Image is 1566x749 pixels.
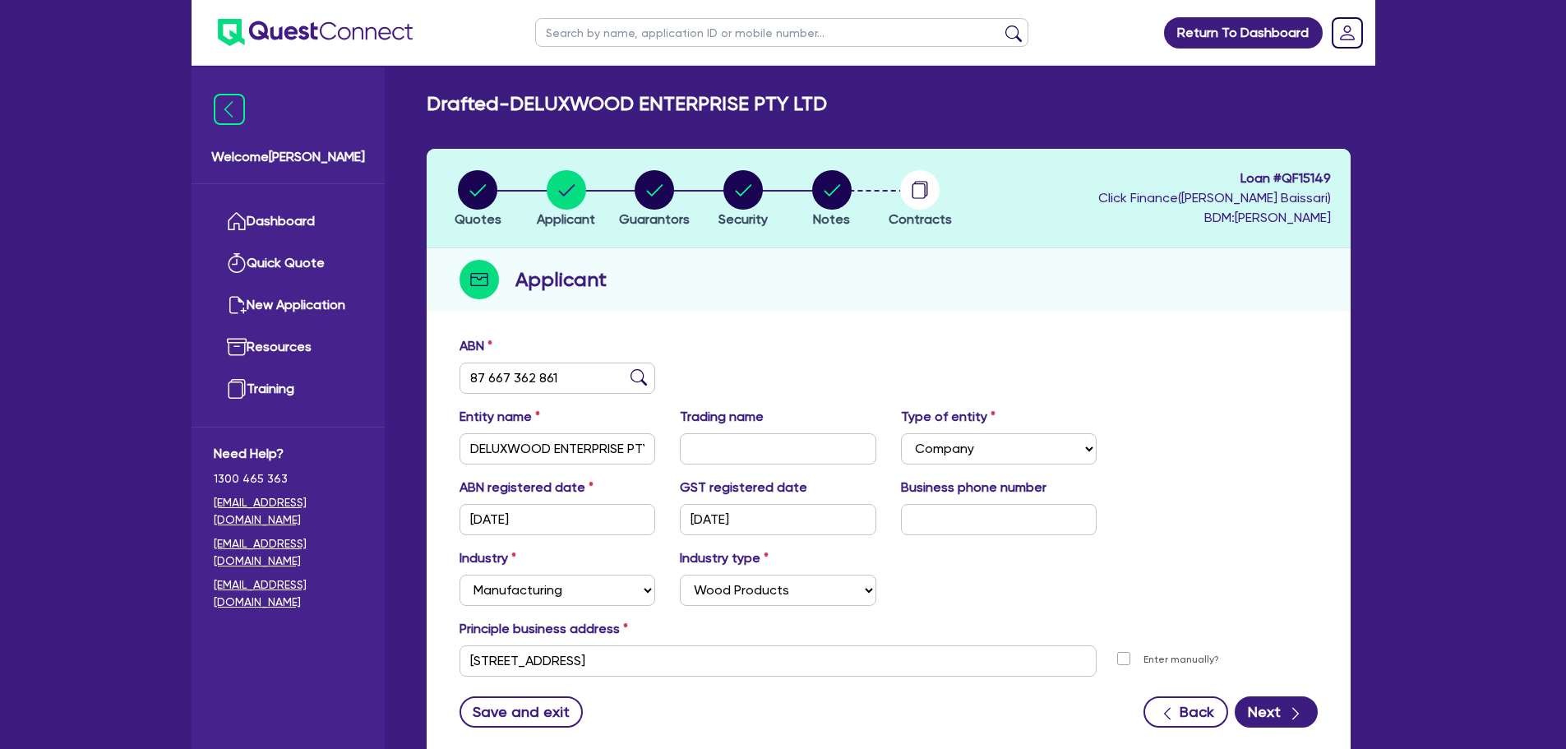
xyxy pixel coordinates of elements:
[888,169,953,230] button: Contracts
[1164,17,1323,49] a: Return To Dashboard
[618,169,691,230] button: Guarantors
[889,211,952,227] span: Contracts
[536,169,596,230] button: Applicant
[214,94,245,125] img: icon-menu-close
[214,284,363,326] a: New Application
[227,253,247,273] img: quick-quote
[1098,169,1331,188] span: Loan # QF15149
[214,201,363,243] a: Dashboard
[718,211,768,227] span: Security
[455,211,501,227] span: Quotes
[515,265,607,294] h2: Applicant
[214,326,363,368] a: Resources
[218,19,413,46] img: quest-connect-logo-blue
[680,478,807,497] label: GST registered date
[811,169,852,230] button: Notes
[214,494,363,529] a: [EMAIL_ADDRESS][DOMAIN_NAME]
[214,470,363,488] span: 1300 465 363
[460,548,516,568] label: Industry
[460,478,594,497] label: ABN registered date
[214,535,363,570] a: [EMAIL_ADDRESS][DOMAIN_NAME]
[227,295,247,315] img: new-application
[680,407,764,427] label: Trading name
[1326,12,1369,54] a: Dropdown toggle
[813,211,850,227] span: Notes
[1235,696,1318,728] button: Next
[427,92,827,116] h2: Drafted - DELUXWOOD ENTERPRISE PTY LTD
[454,169,502,230] button: Quotes
[214,444,363,464] span: Need Help?
[1143,652,1219,668] label: Enter manually?
[460,407,540,427] label: Entity name
[460,696,584,728] button: Save and exit
[227,379,247,399] img: training
[619,211,690,227] span: Guarantors
[537,211,595,227] span: Applicant
[460,336,492,356] label: ABN
[631,369,647,386] img: abn-lookup icon
[1098,208,1331,228] span: BDM: [PERSON_NAME]
[460,504,656,535] input: DD / MM / YYYY
[460,619,628,639] label: Principle business address
[901,407,995,427] label: Type of entity
[901,478,1046,497] label: Business phone number
[1098,190,1331,206] span: Click Finance ( [PERSON_NAME] Baissari )
[718,169,769,230] button: Security
[211,147,365,167] span: Welcome [PERSON_NAME]
[214,368,363,410] a: Training
[227,337,247,357] img: resources
[680,548,769,568] label: Industry type
[214,243,363,284] a: Quick Quote
[680,504,876,535] input: DD / MM / YYYY
[1143,696,1228,728] button: Back
[535,18,1028,47] input: Search by name, application ID or mobile number...
[460,260,499,299] img: step-icon
[214,576,363,611] a: [EMAIL_ADDRESS][DOMAIN_NAME]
